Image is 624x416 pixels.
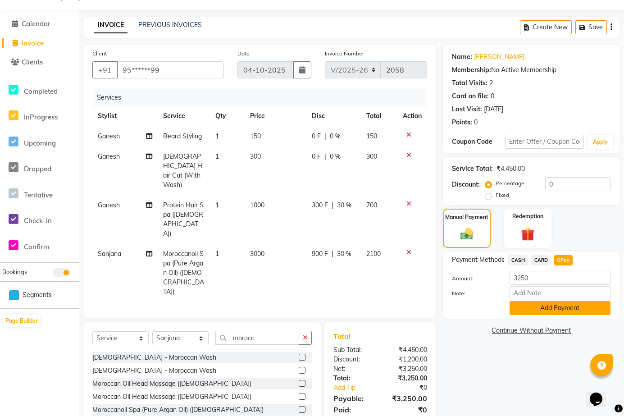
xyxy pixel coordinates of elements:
[456,227,477,242] img: _cash.svg
[325,50,364,58] label: Invoice Number
[452,137,505,146] div: Coupon Code
[452,118,472,127] div: Points:
[245,106,306,126] th: Price
[250,250,264,258] span: 3000
[337,201,351,210] span: 30 %
[92,353,216,362] div: [DEMOGRAPHIC_DATA] - Moroccan Wash
[2,19,77,29] a: Calendar
[163,152,202,189] span: [DEMOGRAPHIC_DATA] Hair Cut (With Wash)
[330,132,341,141] span: 0 %
[554,255,573,265] span: GPay
[98,152,120,160] span: Ganesh
[324,132,326,141] span: |
[312,249,328,259] span: 900 F
[312,201,328,210] span: 300 F
[92,379,251,389] div: Moroccan Oil Head Massage ([DEMOGRAPHIC_DATA])
[24,191,53,199] span: Tentative
[512,212,543,220] label: Redemption
[22,39,44,47] span: Invoice
[366,152,377,160] span: 300
[22,58,43,66] span: Clients
[92,50,107,58] label: Client
[474,118,478,127] div: 0
[215,201,219,209] span: 1
[92,405,264,415] div: Moroccanoil Spa (Pure Argan Oil) ([DEMOGRAPHIC_DATA])
[306,106,361,126] th: Disc
[332,249,333,259] span: |
[117,61,224,78] input: Search by Name/Mobile/Email/Code
[496,191,509,199] label: Fixed
[98,132,120,140] span: Ganesh
[2,268,27,275] span: Bookings
[327,404,380,415] div: Paid:
[2,38,77,49] a: Invoice
[452,255,505,265] span: Payment Methods
[452,180,480,189] div: Discount:
[517,226,539,243] img: _gift.svg
[452,78,487,88] div: Total Visits:
[380,374,434,383] div: ₹3,250.00
[380,355,434,364] div: ₹1,200.00
[452,65,491,75] div: Membership:
[445,213,488,221] label: Manual Payment
[92,366,216,375] div: [DEMOGRAPHIC_DATA] - Moroccan Wash
[210,106,245,126] th: Qty
[158,106,210,126] th: Service
[163,201,204,238] span: Protein Hair Spa ([DEMOGRAPHIC_DATA])
[575,20,607,34] button: Save
[250,132,261,140] span: 150
[397,106,427,126] th: Action
[452,164,493,174] div: Service Total:
[24,216,52,225] span: Check-In
[163,132,202,140] span: Beard Styling
[445,326,618,335] a: Continue Without Payment
[22,19,50,28] span: Calendar
[366,201,377,209] span: 700
[333,332,354,341] span: Total
[366,132,377,140] span: 150
[24,139,56,147] span: Upcoming
[327,345,380,355] div: Sub Total:
[380,393,434,404] div: ₹3,250.00
[215,132,219,140] span: 1
[3,315,40,327] button: Page Builder
[92,61,118,78] button: +91
[92,106,158,126] th: Stylist
[445,274,502,283] label: Amount:
[510,286,610,300] input: Add Note
[496,164,525,174] div: ₹4,450.00
[588,135,613,149] button: Apply
[380,364,434,374] div: ₹3,250.00
[215,152,219,160] span: 1
[361,106,398,126] th: Total
[327,364,380,374] div: Net:
[380,345,434,355] div: ₹4,450.00
[327,374,380,383] div: Total:
[237,50,250,58] label: Date
[23,290,52,300] span: Segments
[327,393,380,404] div: Payable:
[452,105,482,114] div: Last Visit:
[324,152,326,161] span: |
[312,152,321,161] span: 0 F
[491,91,494,101] div: 0
[138,21,202,29] a: PREVIOUS INVOICES
[2,57,77,68] a: Clients
[24,165,51,173] span: Dropped
[366,250,381,258] span: 2100
[510,271,610,285] input: Amount
[327,383,389,393] a: Add Tip
[93,89,434,106] div: Services
[445,289,502,297] label: Note:
[452,52,472,62] div: Name:
[484,105,503,114] div: [DATE]
[520,20,572,34] button: Create New
[332,201,333,210] span: |
[510,301,610,315] button: Add Payment
[474,52,524,62] a: [PERSON_NAME]
[452,91,489,101] div: Card on file:
[452,65,610,75] div: No Active Membership
[508,255,528,265] span: CASH
[215,250,219,258] span: 1
[163,250,204,296] span: Moroccanoil Spa (Pure Argan Oil) ([DEMOGRAPHIC_DATA])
